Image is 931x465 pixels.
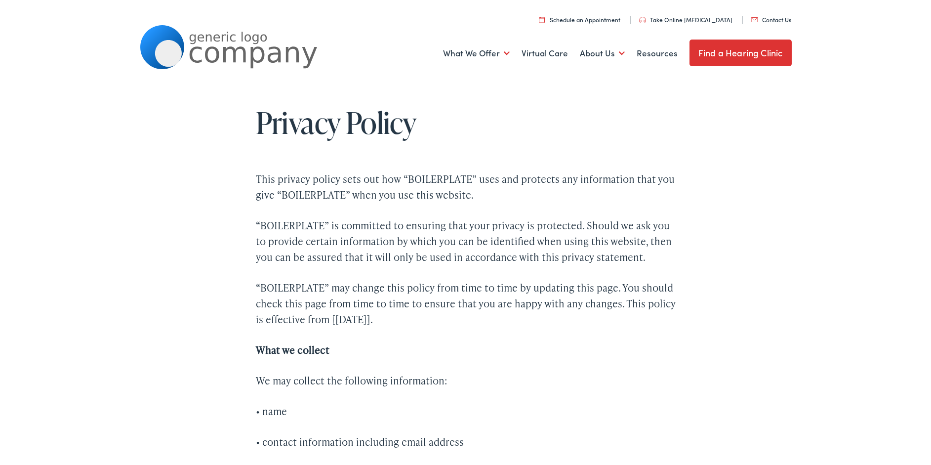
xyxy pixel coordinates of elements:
a: Contact Us [751,15,791,24]
img: utility icon [751,17,758,22]
a: Find a Hearing Clinic [689,40,792,66]
p: We may collect the following information: [256,373,676,388]
p: • contact information including email address [256,434,676,450]
p: This privacy policy sets out how “BOILERPLATE” uses and protects any information that you give “B... [256,171,676,203]
a: Schedule an Appointment [539,15,620,24]
strong: What we collect [256,343,329,357]
p: “BOILERPLATE” may change this policy from time to time by updating this page. You should check th... [256,280,676,327]
a: What We Offer [443,35,510,72]
a: About Us [580,35,625,72]
p: • name [256,403,676,419]
h1: Privacy Policy [256,106,676,139]
p: “BOILERPLATE” is committed to ensuring that your privacy is protected. Should we ask you to provi... [256,217,676,265]
a: Resources [637,35,678,72]
img: utility icon [539,16,545,23]
a: Take Online [MEDICAL_DATA] [639,15,732,24]
a: Virtual Care [522,35,568,72]
img: utility icon [639,17,646,23]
